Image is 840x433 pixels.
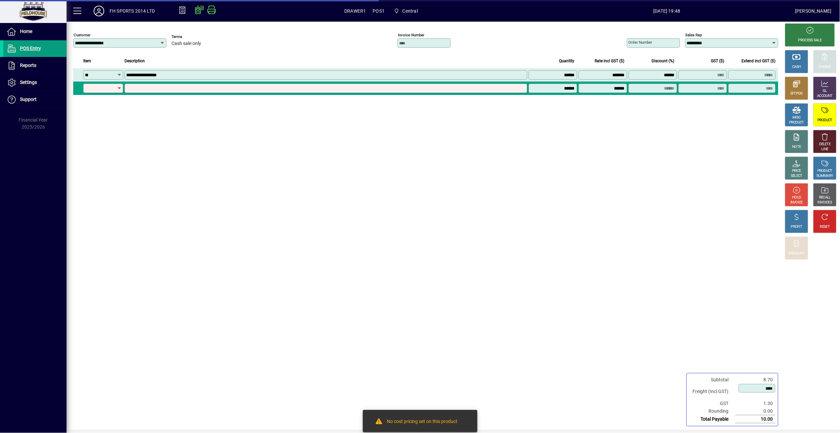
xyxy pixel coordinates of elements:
[823,89,827,94] div: GL
[817,94,833,99] div: ACCOUNT
[819,65,832,70] div: CHARGE
[818,200,832,205] div: INVOICES
[387,418,458,426] div: No cost pricing set on this product
[398,33,424,37] mat-label: Invoice number
[798,38,822,43] div: PROCESS SALE
[20,63,36,68] span: Reports
[88,5,110,17] button: Profile
[20,46,41,51] span: POS Entry
[629,40,653,45] mat-label: Order number
[690,376,735,384] td: Subtotal
[793,115,801,120] div: MISC
[792,169,801,174] div: PRICE
[735,400,775,407] td: 1.30
[817,169,832,174] div: PRODUCT
[539,6,795,16] span: [DATE] 19:48
[686,33,702,37] mat-label: Sales rep
[817,174,833,179] div: SUMMARY
[3,23,67,40] a: Home
[742,57,776,65] span: Extend incl GST ($)
[789,120,804,125] div: PRODUCT
[711,57,724,65] span: GST ($)
[820,224,830,229] div: RESET
[819,142,831,147] div: DELETE
[735,376,775,384] td: 8.70
[595,57,625,65] span: Rate incl GST ($)
[792,65,801,70] div: CASH
[817,118,832,123] div: PRODUCT
[735,415,775,423] td: 10.00
[690,415,735,423] td: Total Payable
[20,80,37,85] span: Settings
[373,6,385,16] span: POS1
[791,224,802,229] div: PROFIT
[690,400,735,407] td: GST
[791,174,803,179] div: SELECT
[652,57,675,65] span: Discount (%)
[559,57,575,65] span: Quantity
[795,6,832,16] div: [PERSON_NAME]
[171,35,211,39] span: Terms
[3,57,67,74] a: Reports
[125,57,145,65] span: Description
[690,407,735,415] td: Rounding
[344,6,366,16] span: DRAWER1
[789,251,805,256] div: DISCOUNT
[3,74,67,91] a: Settings
[74,33,91,37] mat-label: Customer
[171,41,201,46] span: Cash sale only
[110,6,155,16] div: FH SPORTS 2014 LTD
[792,145,801,150] div: NOTE
[20,29,32,34] span: Home
[403,6,418,16] span: Central
[391,5,420,17] span: Central
[790,200,803,205] div: INVOICE
[3,91,67,108] a: Support
[690,384,735,400] td: Freight (Incl GST)
[819,195,831,200] div: RECALL
[791,91,803,96] div: EFTPOS
[822,147,828,152] div: LINE
[792,195,801,200] div: HOLD
[83,57,91,65] span: Item
[20,97,37,102] span: Support
[735,407,775,415] td: 0.00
